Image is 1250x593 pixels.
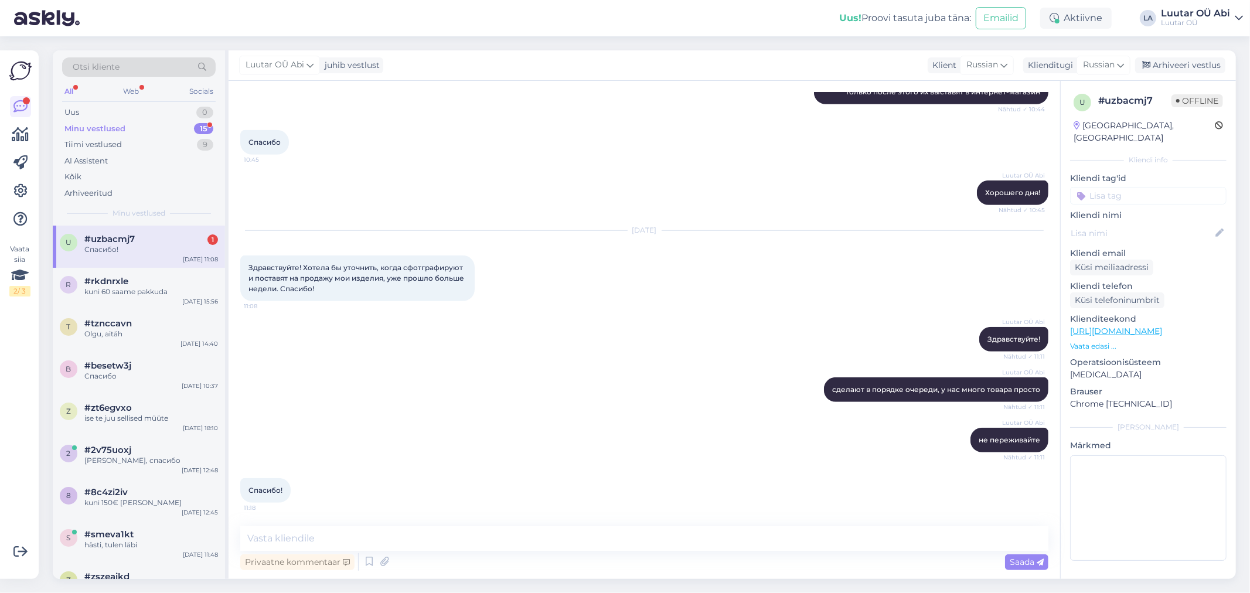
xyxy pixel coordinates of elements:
[84,371,218,381] div: Спасибо
[9,286,30,296] div: 2 / 3
[1070,422,1227,432] div: [PERSON_NAME]
[64,188,113,199] div: Arhiveeritud
[73,61,120,73] span: Otsi kliente
[182,381,218,390] div: [DATE] 10:37
[1070,209,1227,221] p: Kliendi nimi
[187,84,216,99] div: Socials
[1001,318,1045,326] span: Luutar OÜ Abi
[244,302,288,311] span: 11:08
[1135,57,1225,73] div: Arhiveeri vestlus
[985,188,1040,197] span: Хорошего дня!
[1070,386,1227,398] p: Brauser
[66,575,71,584] span: z
[182,466,218,475] div: [DATE] 12:48
[84,276,128,287] span: #rkdnrxle
[1071,227,1213,240] input: Lisa nimi
[1070,247,1227,260] p: Kliendi email
[976,7,1026,29] button: Emailid
[64,171,81,183] div: Kõik
[1070,155,1227,165] div: Kliendi info
[1001,403,1045,411] span: Nähtud ✓ 11:11
[207,234,218,245] div: 1
[64,155,108,167] div: AI Assistent
[64,123,125,135] div: Minu vestlused
[121,84,142,99] div: Web
[84,287,218,297] div: kuni 60 saame pakkuda
[1001,453,1045,462] span: Nähtud ✓ 11:11
[1098,94,1171,108] div: # uzbacmj7
[9,244,30,296] div: Vaata siia
[839,12,861,23] b: Uus!
[67,322,71,331] span: t
[84,571,130,582] span: #zszeaikd
[1070,260,1153,275] div: Küsi meiliaadressi
[1083,59,1115,71] span: Russian
[240,554,355,570] div: Privaatne kommentaar
[67,449,71,458] span: 2
[1070,398,1227,410] p: Chrome [TECHNICAL_ID]
[9,60,32,82] img: Askly Logo
[84,529,134,540] span: #smeva1kt
[1070,356,1227,369] p: Operatsioonisüsteem
[1161,18,1230,28] div: Luutar OÜ
[1070,292,1164,308] div: Küsi telefoninumbrit
[84,455,218,466] div: [PERSON_NAME], спасибо
[248,138,281,146] span: Спасибо
[84,329,218,339] div: Olgu, aitäh
[84,487,128,497] span: #8c4zi2iv
[1070,369,1227,381] p: [MEDICAL_DATA]
[197,139,213,151] div: 9
[1070,172,1227,185] p: Kliendi tag'id
[66,238,71,247] span: u
[987,335,1040,343] span: Здравствуйте!
[66,491,71,500] span: 8
[84,318,132,329] span: #tznccavn
[66,407,71,415] span: z
[1070,439,1227,452] p: Märkmed
[183,424,218,432] div: [DATE] 18:10
[248,263,466,293] span: Здравствуйте! Хотела бы уточнить, когда сфотграфируют и поставят на продажу мои изделия, уже прош...
[84,497,218,508] div: kuni 150€ [PERSON_NAME]
[182,297,218,306] div: [DATE] 15:56
[1070,280,1227,292] p: Kliendi telefon
[839,11,971,25] div: Proovi tasuta juba täna:
[66,280,71,289] span: r
[84,360,131,371] span: #besetw3j
[998,105,1045,114] span: Nähtud ✓ 10:44
[64,107,79,118] div: Uus
[246,59,304,71] span: Luutar OÜ Abi
[240,225,1048,236] div: [DATE]
[67,533,71,542] span: s
[1010,557,1044,567] span: Saada
[1161,9,1230,18] div: Luutar OÜ Abi
[1001,418,1045,427] span: Luutar OÜ Abi
[1070,326,1162,336] a: [URL][DOMAIN_NAME]
[84,234,135,244] span: #uzbacmj7
[183,255,218,264] div: [DATE] 11:08
[1001,368,1045,377] span: Luutar OÜ Abi
[1023,59,1073,71] div: Klienditugi
[244,503,288,512] span: 11:18
[1161,9,1243,28] a: Luutar OÜ AbiLuutar OÜ
[928,59,956,71] div: Klient
[244,155,288,164] span: 10:45
[196,107,213,118] div: 0
[183,550,218,559] div: [DATE] 11:48
[62,84,76,99] div: All
[84,413,218,424] div: ise te juu sellised müüte
[832,385,1040,394] span: сделают в порядке очереди, у нас много товара просто
[1070,187,1227,205] input: Lisa tag
[84,403,132,413] span: #zt6egvxo
[1001,171,1045,180] span: Luutar OÜ Abi
[113,208,165,219] span: Minu vestlused
[180,339,218,348] div: [DATE] 14:40
[966,59,998,71] span: Russian
[84,540,218,550] div: hästi, tulen läbi
[320,59,380,71] div: juhib vestlust
[64,139,122,151] div: Tiimi vestlused
[66,364,71,373] span: b
[248,486,282,495] span: Спасибо!
[194,123,213,135] div: 15
[84,244,218,255] div: Спасибо!
[1171,94,1223,107] span: Offline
